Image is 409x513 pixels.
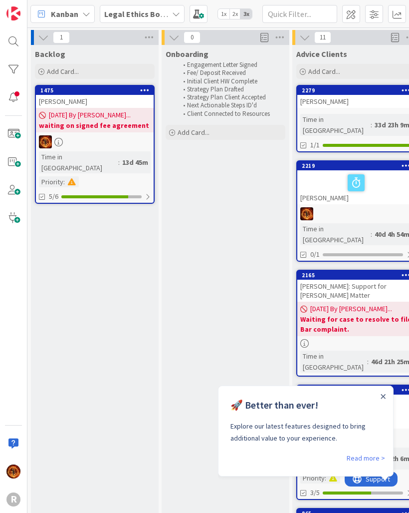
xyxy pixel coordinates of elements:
img: TR [6,465,20,479]
span: Kanban [51,8,78,20]
span: Backlog [35,49,65,59]
span: : [63,176,65,187]
span: 2x [229,9,241,19]
li: Strategy Plan Drafted [178,85,284,93]
input: Quick Filter... [262,5,337,23]
li: Client Connected to Resources [178,110,284,118]
li: Strategy Plan Client Accepted [178,93,284,101]
div: Time in [GEOGRAPHIC_DATA] [39,151,118,173]
span: 1/1 [310,140,320,150]
span: 3/5 [310,488,320,498]
span: 3x [240,9,252,19]
div: R [6,493,20,507]
span: : [367,356,369,367]
img: TR [39,135,52,148]
span: 0/1 [310,249,320,260]
div: 1475 [40,87,154,94]
span: [DATE] By [PERSON_NAME]... [310,304,392,314]
li: Next Actionable Steps ID'd [178,101,284,109]
span: 11 [314,31,331,43]
b: Legal Ethics Board [104,9,172,19]
div: TR [36,135,154,148]
span: Add Card... [308,67,340,76]
span: [DATE] By [PERSON_NAME]... [49,110,131,120]
div: Time in [GEOGRAPHIC_DATA] [300,351,367,373]
span: 1x [218,9,229,19]
img: TR [300,207,313,220]
span: : [118,157,120,168]
div: Time in [GEOGRAPHIC_DATA] [300,223,371,245]
span: Onboarding [166,49,208,59]
span: 1 [53,31,70,43]
div: 13d 45m [120,157,151,168]
span: Add Card... [178,128,209,137]
span: Advice Clients [296,49,347,59]
span: : [371,229,372,240]
div: Priority [39,176,63,187]
span: : [371,119,372,130]
li: Engagement Letter Signed [178,61,284,69]
div: Time in [GEOGRAPHIC_DATA] [300,114,371,136]
span: Add Card... [47,67,79,76]
li: Fee/ Deposit Received [178,69,284,77]
span: Support [21,1,45,13]
span: 5/6 [49,191,58,202]
div: 1475 [36,86,154,95]
span: 0 [184,31,201,43]
iframe: UserGuiding Product Updates RC Tooltip [218,386,397,481]
b: waiting on signed fee agreement [39,120,151,130]
li: Initial Client HW Complete [178,77,284,85]
div: [PERSON_NAME] [36,95,154,108]
div: 1475[PERSON_NAME] [36,86,154,108]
